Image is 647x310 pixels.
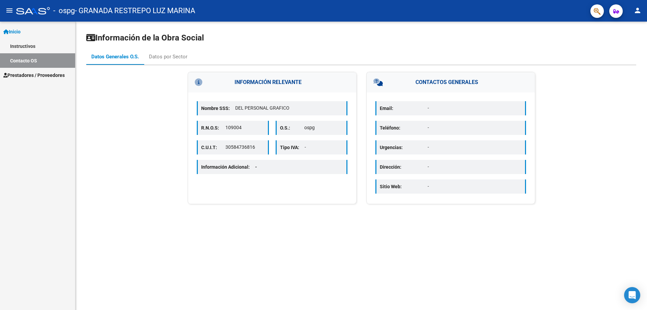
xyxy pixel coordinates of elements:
[225,124,264,131] p: 109004
[428,144,522,151] p: -
[149,53,187,60] div: Datos por Sector
[380,144,428,151] p: Urgencias:
[280,124,304,132] p: O.S.:
[53,3,75,18] span: - ospg
[428,105,522,112] p: -
[188,72,356,92] h3: INFORMACIÓN RELEVANTE
[225,144,264,151] p: 30584736816
[5,6,13,15] mat-icon: menu
[380,183,428,190] p: Sitio Web:
[75,3,195,18] span: - GRANADA RESTREPO LUZ MARINA
[255,164,257,170] span: -
[91,53,139,60] div: Datos Generales O.S.
[305,144,343,151] p: -
[367,72,535,92] h3: CONTACTOS GENERALES
[3,28,21,35] span: Inicio
[428,124,522,131] p: -
[428,183,522,190] p: -
[380,163,428,171] p: Dirección:
[380,105,428,112] p: Email:
[624,287,640,303] div: Open Intercom Messenger
[304,124,343,131] p: ospg
[634,6,642,15] mat-icon: person
[201,163,263,171] p: Información Adicional:
[235,105,343,112] p: DEL PERSONAL GRAFICO
[201,144,225,151] p: C.U.I.T:
[380,124,428,132] p: Teléfono:
[428,163,522,170] p: -
[201,105,235,112] p: Nombre SSS:
[3,72,65,79] span: Prestadores / Proveedores
[280,144,305,151] p: Tipo IVA:
[201,124,225,132] p: R.N.O.S:
[86,32,636,43] h1: Información de la Obra Social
